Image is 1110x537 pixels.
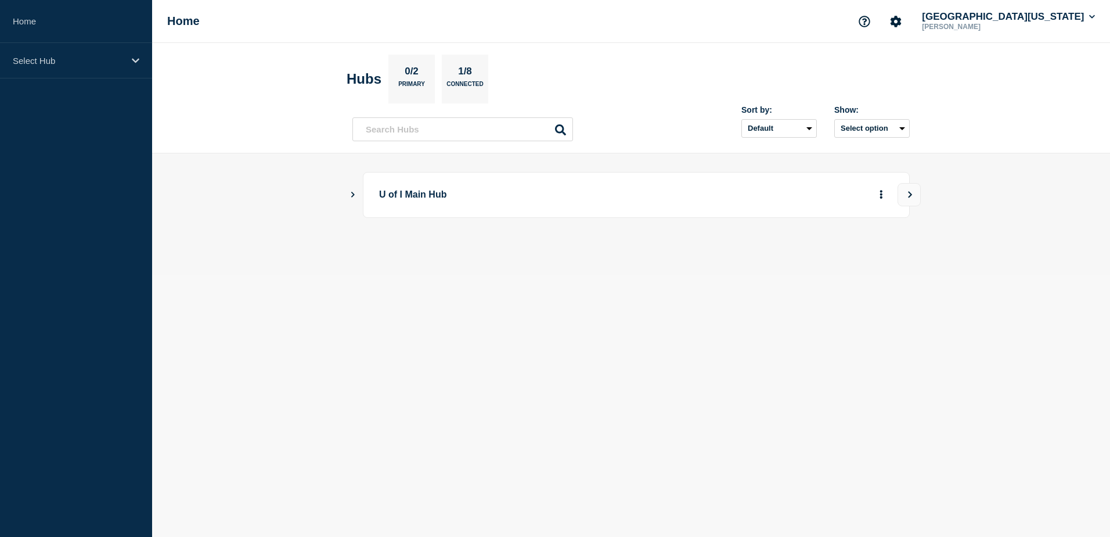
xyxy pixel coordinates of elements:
[347,71,381,87] h2: Hubs
[834,119,910,138] button: Select option
[398,81,425,93] p: Primary
[401,66,423,81] p: 0/2
[454,66,477,81] p: 1/8
[741,119,817,138] select: Sort by
[884,9,908,34] button: Account settings
[350,191,356,199] button: Show Connected Hubs
[13,56,124,66] p: Select Hub
[352,117,573,141] input: Search Hubs
[898,183,921,206] button: View
[874,184,889,206] button: More actions
[741,105,817,114] div: Sort by:
[920,23,1040,31] p: [PERSON_NAME]
[379,184,700,206] p: U of I Main Hub
[446,81,483,93] p: Connected
[920,11,1097,23] button: [GEOGRAPHIC_DATA][US_STATE]
[852,9,877,34] button: Support
[834,105,910,114] div: Show:
[167,15,200,28] h1: Home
